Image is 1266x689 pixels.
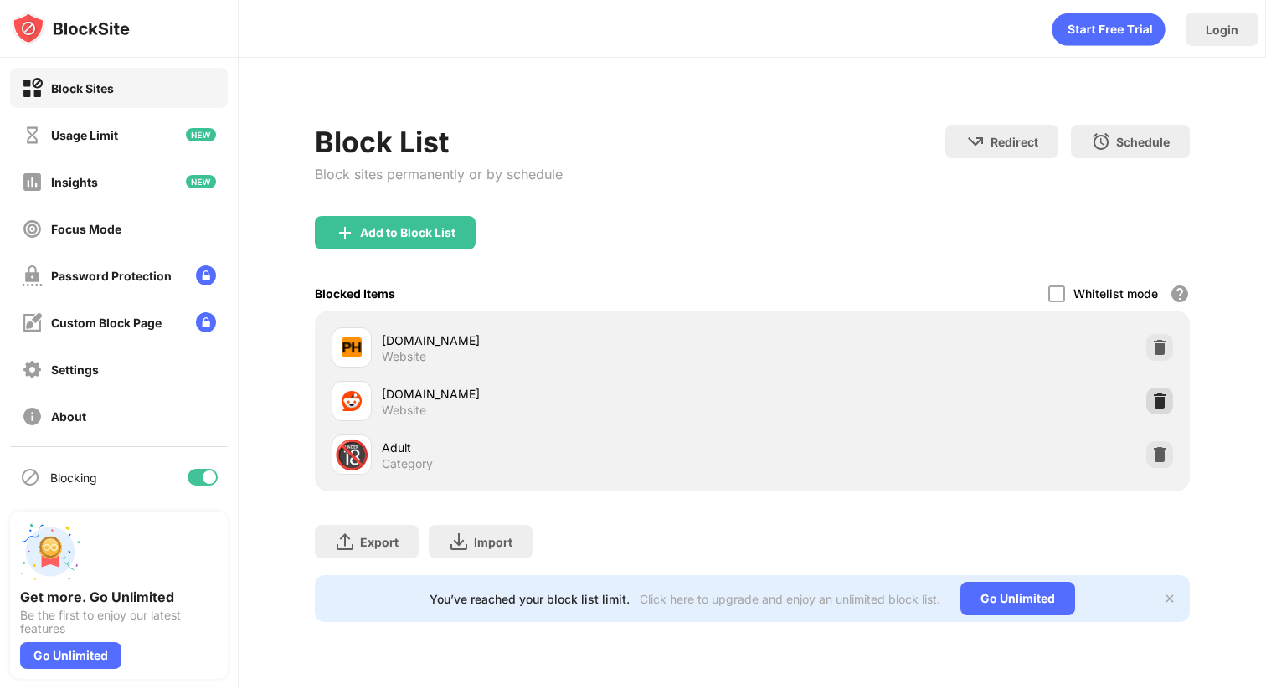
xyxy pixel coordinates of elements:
[186,128,216,141] img: new-icon.svg
[51,269,172,283] div: Password Protection
[51,175,98,189] div: Insights
[22,172,43,193] img: insights-off.svg
[196,265,216,285] img: lock-menu.svg
[12,12,130,45] img: logo-blocksite.svg
[196,312,216,332] img: lock-menu.svg
[22,125,43,146] img: time-usage-off.svg
[22,359,43,380] img: settings-off.svg
[382,349,426,364] div: Website
[1116,135,1170,149] div: Schedule
[360,535,399,549] div: Export
[22,219,43,239] img: focus-off.svg
[51,409,86,424] div: About
[960,582,1075,615] div: Go Unlimited
[315,166,563,183] div: Block sites permanently or by schedule
[22,406,43,427] img: about-off.svg
[382,403,426,418] div: Website
[991,135,1038,149] div: Redirect
[334,438,369,472] div: 🔞
[315,286,395,301] div: Blocked Items
[360,226,455,239] div: Add to Block List
[382,385,753,403] div: [DOMAIN_NAME]
[382,332,753,349] div: [DOMAIN_NAME]
[186,175,216,188] img: new-icon.svg
[20,609,218,635] div: Be the first to enjoy our latest features
[342,337,362,357] img: favicons
[315,125,563,159] div: Block List
[51,316,162,330] div: Custom Block Page
[382,456,433,471] div: Category
[22,265,43,286] img: password-protection-off.svg
[382,439,753,456] div: Adult
[1206,23,1238,37] div: Login
[342,391,362,411] img: favicons
[51,222,121,236] div: Focus Mode
[1073,286,1158,301] div: Whitelist mode
[474,535,512,549] div: Import
[1163,592,1176,605] img: x-button.svg
[20,589,218,605] div: Get more. Go Unlimited
[51,81,114,95] div: Block Sites
[22,312,43,333] img: customize-block-page-off.svg
[51,128,118,142] div: Usage Limit
[22,78,43,99] img: block-on.svg
[430,592,630,606] div: You’ve reached your block list limit.
[1052,13,1166,46] div: animation
[640,592,940,606] div: Click here to upgrade and enjoy an unlimited block list.
[20,642,121,669] div: Go Unlimited
[20,522,80,582] img: push-unlimited.svg
[51,362,99,377] div: Settings
[50,470,97,485] div: Blocking
[20,467,40,487] img: blocking-icon.svg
